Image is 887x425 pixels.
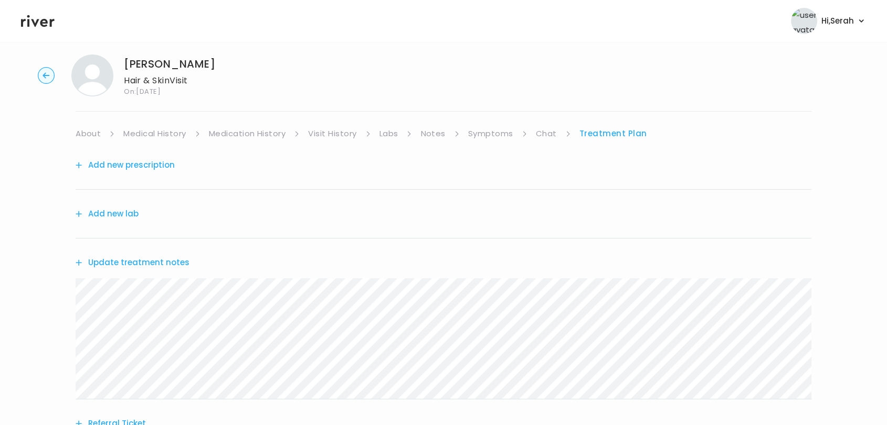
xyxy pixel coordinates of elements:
button: user avatarHi,Serah [791,8,866,34]
span: Hi, Serah [821,14,854,28]
a: About [76,126,101,141]
button: Add new prescription [76,158,175,172]
button: Add new lab [76,206,139,221]
span: On: [DATE] [124,88,215,95]
a: Medical History [123,126,186,141]
p: Hair & Skin Visit [124,73,215,88]
a: Labs [379,126,398,141]
img: user avatar [791,8,817,34]
button: Update treatment notes [76,255,189,270]
a: Notes [420,126,445,141]
a: Treatment Plan [579,126,647,141]
h1: [PERSON_NAME] [124,57,215,71]
a: Chat [536,126,557,141]
img: Christy Tsaroumis [71,55,113,96]
a: Symptoms [468,126,513,141]
a: Medication History [209,126,286,141]
a: Visit History [308,126,356,141]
